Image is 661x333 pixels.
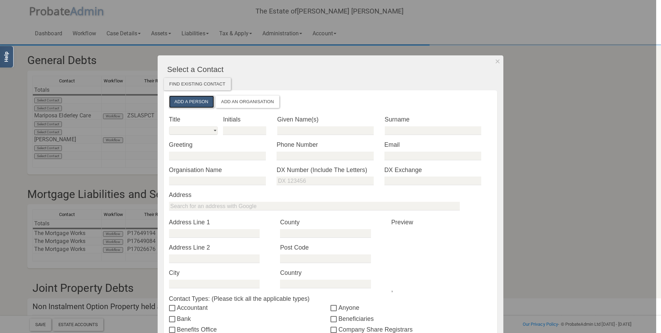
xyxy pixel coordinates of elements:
[280,218,381,227] label: County
[169,306,177,311] input: Accountant
[280,268,381,277] label: Country
[169,303,330,312] label: Accountant
[169,190,492,199] label: Address
[169,202,460,210] input: Search for an address with Google
[385,115,492,124] label: Surname
[384,140,492,149] label: Email
[169,165,277,174] label: Organisation Name
[169,243,270,252] label: Address Line 2
[277,165,384,174] label: DX Number (Include The Letters)
[277,140,384,149] label: Phone Number
[169,268,270,277] label: City
[384,165,492,174] label: DX Exchange
[169,327,177,333] input: Benefits Office
[391,218,492,227] p: Preview
[169,96,214,108] button: Add a Person
[169,317,177,322] input: Bank
[169,294,492,303] label: Contact Types: (Please tick all the applicable types)
[330,306,338,311] input: Anyone
[216,96,280,108] button: Add an Organisation
[164,78,231,90] div: Find existing contact
[386,218,497,294] div: ,
[277,115,385,124] label: Given Name(s)
[277,177,373,185] input: DX 123456
[169,218,270,227] label: Address Line 1
[330,314,492,323] label: Beneficiaries
[330,303,492,312] label: Anyone
[167,65,497,74] h4: Select a Contact
[223,115,277,124] label: Initials
[169,314,330,323] label: Bank
[169,140,277,149] label: Greeting
[280,243,381,252] label: Post Code
[169,115,223,124] label: Title
[330,327,338,333] input: Company Share Registrars
[330,317,338,322] input: Beneficiaries
[492,55,503,67] button: Dismiss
